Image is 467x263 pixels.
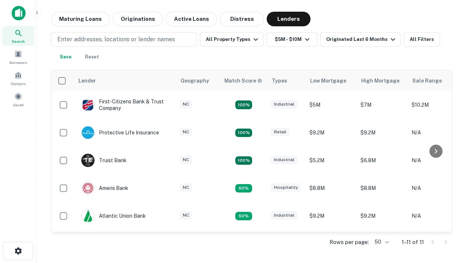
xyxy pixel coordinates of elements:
span: Search [12,38,25,44]
div: NC [180,156,192,164]
button: Save your search to get updates of matches that match your search criteria. [54,50,77,64]
span: Saved [13,102,24,108]
button: All Property Types [200,32,263,47]
td: $8.8M [306,174,357,202]
p: T B [84,157,92,164]
td: $5M [306,91,357,119]
button: $5M - $10M [266,32,317,47]
img: capitalize-icon.png [12,6,26,20]
span: Borrowers [9,60,27,65]
td: $9.2M [357,119,408,146]
td: $6.3M [357,230,408,258]
div: First-citizens Bank & Trust Company [81,98,169,111]
div: Low Mortgage [310,76,346,85]
td: $9.2M [306,119,357,146]
button: Enter addresses, locations or lender names [51,32,197,47]
button: Active Loans [166,12,217,26]
div: Industrial [271,100,297,108]
div: Matching Properties: 3, hasApolloMatch: undefined [235,156,252,165]
div: Matching Properties: 1, hasApolloMatch: undefined [235,212,252,221]
button: Originated Last 6 Months [320,32,401,47]
th: Low Mortgage [306,70,357,91]
div: Originated Last 6 Months [326,35,397,44]
img: picture [82,182,94,194]
div: NC [180,128,192,136]
div: Ameris Bank [81,182,128,195]
td: $9.2M [306,202,357,230]
button: All Filters [404,32,440,47]
th: Geography [176,70,220,91]
th: High Mortgage [357,70,408,91]
p: Enter addresses, locations or lender names [57,35,175,44]
button: Distress [220,12,264,26]
td: $9.2M [357,202,408,230]
div: Matching Properties: 2, hasApolloMatch: undefined [235,129,252,137]
div: Matching Properties: 1, hasApolloMatch: undefined [235,184,252,193]
div: Hospitality [271,183,301,192]
button: Lenders [267,12,310,26]
td: $6.3M [306,230,357,258]
div: Truist Bank [81,154,127,167]
th: Types [267,70,306,91]
div: Matching Properties: 2, hasApolloMatch: undefined [235,100,252,109]
div: Geography [181,76,209,85]
div: NC [180,100,192,108]
a: Search [2,26,34,46]
img: picture [82,99,94,111]
div: Industrial [271,211,297,220]
td: $6.8M [357,146,408,174]
a: Contacts [2,68,34,88]
div: NC [180,211,192,220]
div: Industrial [271,156,297,164]
img: picture [82,210,94,222]
div: Lender [78,76,96,85]
div: Atlantic Union Bank [81,209,146,222]
th: Lender [74,70,176,91]
button: Maturing Loans [51,12,110,26]
button: Reset [80,50,104,64]
div: High Mortgage [361,76,400,85]
img: picture [82,126,94,139]
p: Rows per page: [329,238,369,247]
a: Saved [2,89,34,109]
h6: Match Score [224,77,261,85]
div: Protective Life Insurance [81,126,159,139]
a: Borrowers [2,47,34,67]
div: Sale Range [412,76,442,85]
iframe: Chat Widget [431,205,467,240]
button: Originations [113,12,163,26]
p: 1–11 of 11 [402,238,424,247]
span: Contacts [11,81,26,87]
td: $5.2M [306,146,357,174]
div: NC [180,183,192,192]
div: Capitalize uses an advanced AI algorithm to match your search with the best lender. The match sco... [224,77,262,85]
div: 50 [372,237,390,247]
td: $8.8M [357,174,408,202]
th: Capitalize uses an advanced AI algorithm to match your search with the best lender. The match sco... [220,70,267,91]
div: Types [272,76,287,85]
div: Retail [271,128,289,136]
td: $7M [357,91,408,119]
